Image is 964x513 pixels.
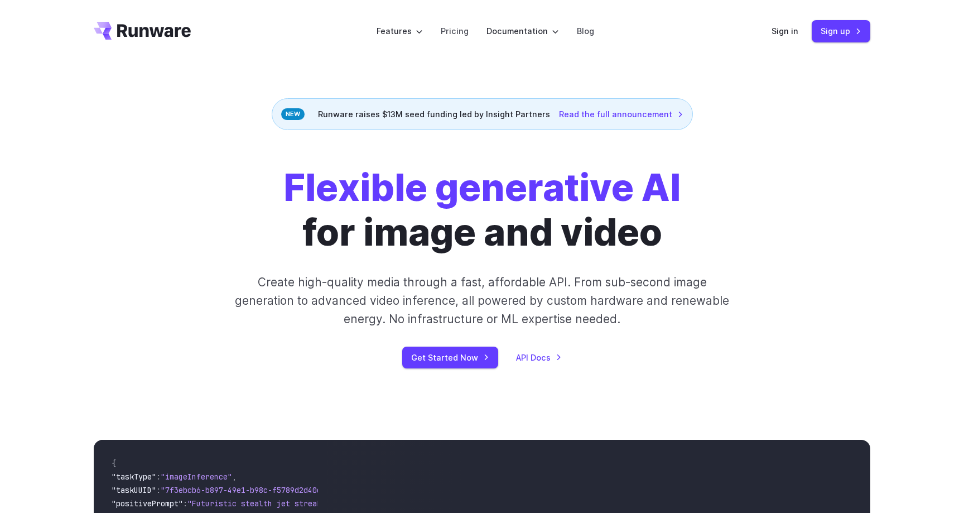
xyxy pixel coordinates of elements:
[283,166,681,255] h1: for image and video
[112,472,156,482] span: "taskType"
[112,485,156,495] span: "taskUUID"
[232,472,237,482] span: ,
[161,485,330,495] span: "7f3ebcb6-b897-49e1-b98c-f5789d2d40d7"
[161,472,232,482] span: "imageInference"
[559,108,683,121] a: Read the full announcement
[94,22,191,40] a: Go to /
[187,498,594,509] span: "Futuristic stealth jet streaking through a neon-lit cityscape with glowing purple exhaust"
[441,25,469,37] a: Pricing
[772,25,798,37] a: Sign in
[516,351,562,364] a: API Docs
[272,98,693,130] div: Runware raises $13M seed funding led by Insight Partners
[577,25,594,37] a: Blog
[112,458,116,468] span: {
[812,20,870,42] a: Sign up
[234,273,731,329] p: Create high-quality media through a fast, affordable API. From sub-second image generation to adv...
[156,472,161,482] span: :
[183,498,187,509] span: :
[377,25,423,37] label: Features
[486,25,559,37] label: Documentation
[402,347,498,368] a: Get Started Now
[156,485,161,495] span: :
[112,498,183,509] span: "positivePrompt"
[283,165,681,210] strong: Flexible generative AI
